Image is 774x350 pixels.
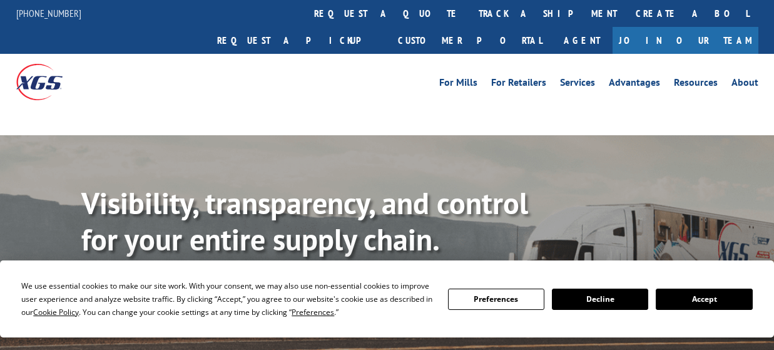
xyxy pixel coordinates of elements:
[439,78,477,91] a: For Mills
[613,27,758,54] a: Join Our Team
[21,279,432,319] div: We use essential cookies to make our site work. With your consent, we may also use non-essential ...
[448,289,544,310] button: Preferences
[491,78,546,91] a: For Retailers
[656,289,752,310] button: Accept
[208,27,389,54] a: Request a pickup
[731,78,758,91] a: About
[551,27,613,54] a: Agent
[33,307,79,317] span: Cookie Policy
[292,307,334,317] span: Preferences
[81,183,528,259] b: Visibility, transparency, and control for your entire supply chain.
[16,7,81,19] a: [PHONE_NUMBER]
[609,78,660,91] a: Advantages
[560,78,595,91] a: Services
[552,289,648,310] button: Decline
[389,27,551,54] a: Customer Portal
[674,78,718,91] a: Resources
